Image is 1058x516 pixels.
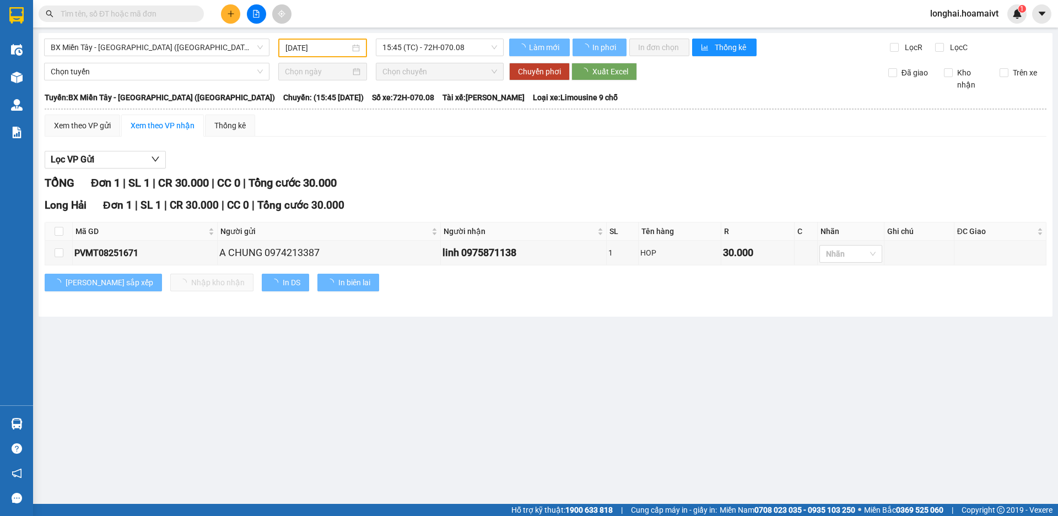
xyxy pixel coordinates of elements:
span: | [212,176,214,189]
button: bar-chartThống kê [692,39,757,56]
input: Tìm tên, số ĐT hoặc mã đơn [61,8,191,20]
input: Chọn ngày [285,66,350,78]
button: Xuất Excel [571,63,637,80]
span: Chuyến: (15:45 [DATE]) [283,91,364,104]
span: | [123,176,126,189]
th: C [795,222,818,241]
th: Ghi chú [884,222,954,241]
th: R [721,222,795,241]
span: message [12,493,22,503]
div: Thống kê [214,120,246,132]
span: loading [580,68,592,75]
div: 40.000 [8,71,88,84]
img: logo-vxr [9,7,24,24]
span: Hỗ trợ kỹ thuật: [511,504,613,516]
div: HOP [640,247,719,259]
div: linh 0975871138 [442,245,605,260]
span: CR 30.000 [158,176,209,189]
span: Lọc VP Gửi [51,153,94,166]
span: Mã GD [75,225,206,237]
button: Chuyển phơi [509,63,570,80]
span: loading [326,279,338,286]
button: In DS [262,274,309,291]
button: In đơn chọn [629,39,689,56]
img: warehouse-icon [11,99,23,111]
span: Đã giao [897,67,932,79]
button: aim [272,4,292,24]
span: caret-down [1037,9,1047,19]
th: Tên hàng [639,222,721,241]
strong: 0708 023 035 - 0935 103 250 [754,506,855,514]
input: 13/08/2025 [285,42,350,54]
span: Xuất Excel [592,66,628,78]
span: notification [12,468,22,479]
span: In biên lai [338,276,370,289]
span: Miền Nam [720,504,855,516]
span: Người gửi [220,225,429,237]
span: In DS [283,276,300,289]
span: 1 [1020,5,1024,13]
button: file-add [247,4,266,24]
span: TỔNG [45,176,74,189]
span: | [243,176,246,189]
span: bar-chart [701,44,710,52]
span: CC 0 [227,199,249,211]
span: | [222,199,224,211]
div: 1 [608,247,636,259]
button: caret-down [1032,4,1051,24]
span: Tổng cước 30.000 [257,199,344,211]
th: SL [607,222,639,241]
div: BÌNH [9,23,87,36]
span: | [164,199,167,211]
td: PVMT08251671 [73,241,218,265]
button: Nhập kho nhận [170,274,253,291]
div: Nhãn [821,225,881,237]
img: solution-icon [11,127,23,138]
span: Người nhận [444,225,596,237]
span: Cung cấp máy in - giấy in: [631,504,717,516]
div: A CHUNG 0974213387 [219,245,438,260]
span: Làm mới [529,41,561,53]
div: 30.000 [723,245,792,260]
sup: 1 [1018,5,1026,13]
span: Chọn chuyến [382,63,497,80]
div: 0908717150 [9,36,87,51]
span: loading [271,279,283,286]
span: SL 1 [141,199,161,211]
span: Gửi: [9,10,26,22]
button: Lọc VP Gửi [45,151,166,169]
strong: 0369 525 060 [896,506,943,514]
span: Lọc C [946,41,969,53]
div: Xem theo VP nhận [131,120,195,132]
span: In phơi [592,41,618,53]
span: search [46,10,53,18]
button: Làm mới [509,39,570,56]
span: | [952,504,953,516]
img: warehouse-icon [11,44,23,56]
span: Lọc R [900,41,924,53]
div: LIÊN [94,36,171,49]
span: Thống kê [715,41,748,53]
span: Số xe: 72H-070.08 [372,91,434,104]
div: 93 NTB Q1 [94,9,171,36]
span: loading [518,44,527,51]
span: loading [53,279,66,286]
span: Long Hải [45,199,87,211]
button: In biên lai [317,274,379,291]
span: Tài xế: [PERSON_NAME] [442,91,525,104]
span: R : [8,72,19,84]
span: Đơn 1 [103,199,132,211]
span: | [252,199,255,211]
span: [PERSON_NAME] sắp xếp [66,276,153,289]
span: longhai.hoamaivt [921,7,1007,20]
span: 15:45 (TC) - 72H-070.08 [382,39,497,56]
button: plus [221,4,240,24]
span: CC 0 [217,176,240,189]
span: | [621,504,623,516]
span: Đơn 1 [91,176,120,189]
div: Xem theo VP gửi [54,120,111,132]
img: icon-new-feature [1012,9,1022,19]
button: In phơi [573,39,627,56]
span: Loại xe: Limousine 9 chỗ [533,91,618,104]
span: SL 1 [128,176,150,189]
